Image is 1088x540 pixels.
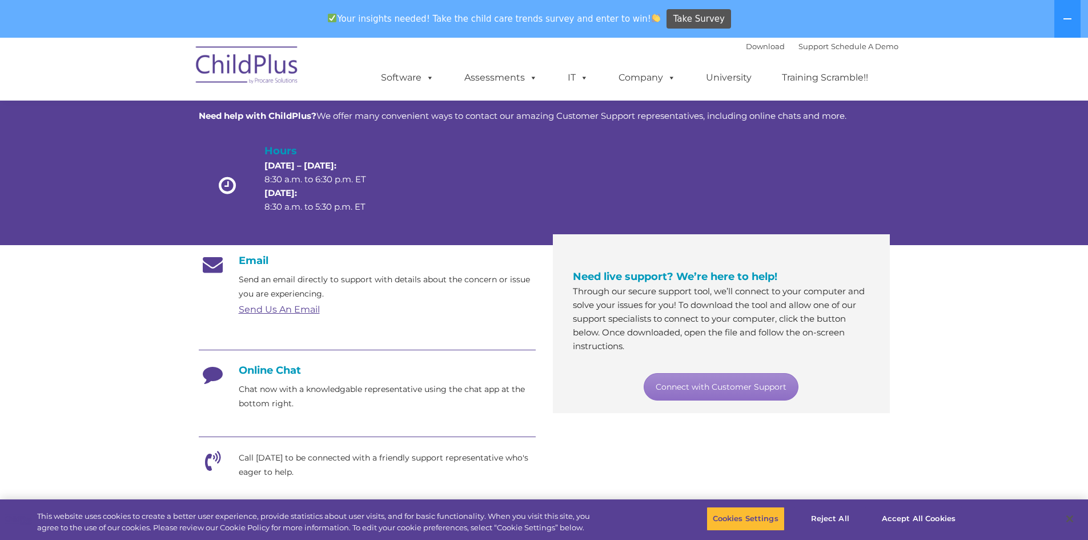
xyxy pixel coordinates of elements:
[239,382,536,411] p: Chat now with a knowledgable representative using the chat app at the bottom right.
[264,159,386,214] p: 8:30 a.m. to 6:30 p.m. ET 8:30 a.m. to 5:30 p.m. ET
[556,66,600,89] a: IT
[573,270,777,283] span: Need live support? We’re here to help!
[37,511,599,533] div: This website uses cookies to create a better user experience, provide statistics about user visit...
[323,7,665,30] span: Your insights needed! Take the child care trends survey and enter to win!
[199,254,536,267] h4: Email
[831,42,898,51] a: Schedule A Demo
[264,187,297,198] strong: [DATE]:
[573,285,870,353] p: Through our secure support tool, we’ll connect to your computer and solve your issues for you! To...
[706,507,785,531] button: Cookies Settings
[370,66,445,89] a: Software
[644,373,798,401] a: Connect with Customer Support
[453,66,549,89] a: Assessments
[694,66,763,89] a: University
[770,66,880,89] a: Training Scramble!!
[199,110,846,121] span: We offer many convenient ways to contact our amazing Customer Support representatives, including ...
[199,364,536,377] h4: Online Chat
[673,9,725,29] span: Take Survey
[239,273,536,301] p: Send an email directly to support with details about the concern or issue you are experiencing.
[746,42,898,51] font: |
[794,507,866,531] button: Reject All
[798,42,829,51] a: Support
[607,66,687,89] a: Company
[264,143,386,159] h4: Hours
[190,38,304,95] img: ChildPlus by Procare Solutions
[746,42,785,51] a: Download
[1057,506,1082,531] button: Close
[199,110,316,121] strong: Need help with ChildPlus?
[239,304,320,315] a: Send Us An Email
[328,14,336,22] img: ✅
[652,14,660,22] img: 👏
[264,160,336,171] strong: [DATE] – [DATE]:
[876,507,962,531] button: Accept All Cookies
[239,451,536,479] p: Call [DATE] to be connected with a friendly support representative who's eager to help.
[667,9,731,29] a: Take Survey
